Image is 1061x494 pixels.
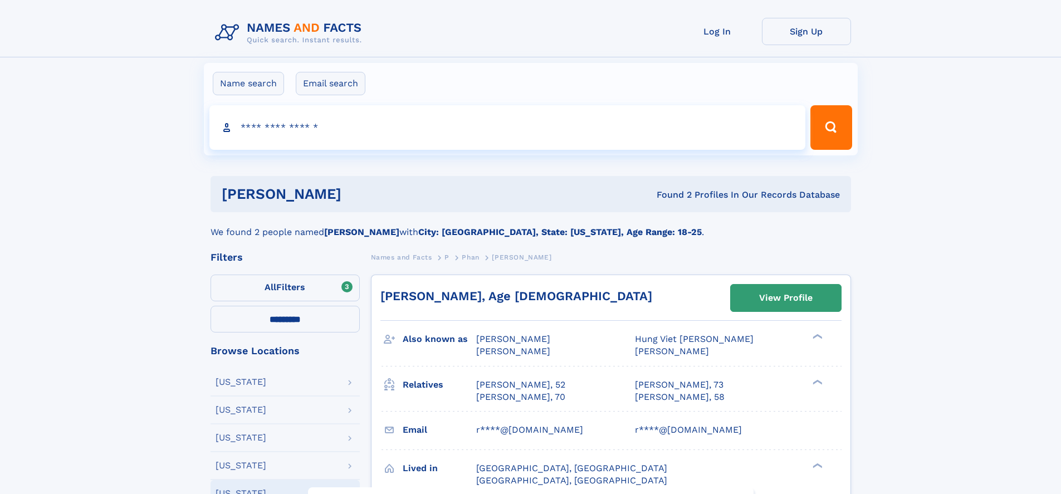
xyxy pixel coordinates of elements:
[324,227,399,237] b: [PERSON_NAME]
[476,334,550,344] span: [PERSON_NAME]
[216,433,266,442] div: [US_STATE]
[444,250,449,264] a: P
[499,189,840,201] div: Found 2 Profiles In Our Records Database
[476,475,667,486] span: [GEOGRAPHIC_DATA], [GEOGRAPHIC_DATA]
[216,405,266,414] div: [US_STATE]
[222,187,499,201] h1: [PERSON_NAME]
[403,330,476,349] h3: Also known as
[731,285,841,311] a: View Profile
[635,346,709,356] span: [PERSON_NAME]
[762,18,851,45] a: Sign Up
[673,18,762,45] a: Log In
[635,391,725,403] a: [PERSON_NAME], 58
[216,378,266,387] div: [US_STATE]
[810,105,852,150] button: Search Button
[380,289,652,303] a: [PERSON_NAME], Age [DEMOGRAPHIC_DATA]
[462,253,479,261] span: Phan
[296,72,365,95] label: Email search
[476,379,565,391] a: [PERSON_NAME], 52
[403,375,476,394] h3: Relatives
[418,227,702,237] b: City: [GEOGRAPHIC_DATA], State: [US_STATE], Age Range: 18-25
[810,378,823,385] div: ❯
[265,282,276,292] span: All
[759,285,813,311] div: View Profile
[209,105,806,150] input: search input
[462,250,479,264] a: Phan
[810,462,823,469] div: ❯
[213,72,284,95] label: Name search
[371,250,432,264] a: Names and Facts
[211,275,360,301] label: Filters
[211,252,360,262] div: Filters
[476,463,667,473] span: [GEOGRAPHIC_DATA], [GEOGRAPHIC_DATA]
[635,379,723,391] a: [PERSON_NAME], 73
[810,333,823,340] div: ❯
[403,459,476,478] h3: Lived in
[403,420,476,439] h3: Email
[211,18,371,48] img: Logo Names and Facts
[211,346,360,356] div: Browse Locations
[211,212,851,239] div: We found 2 people named with .
[444,253,449,261] span: P
[492,253,551,261] span: [PERSON_NAME]
[476,346,550,356] span: [PERSON_NAME]
[635,334,754,344] span: Hung Viet [PERSON_NAME]
[476,391,565,403] a: [PERSON_NAME], 70
[216,461,266,470] div: [US_STATE]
